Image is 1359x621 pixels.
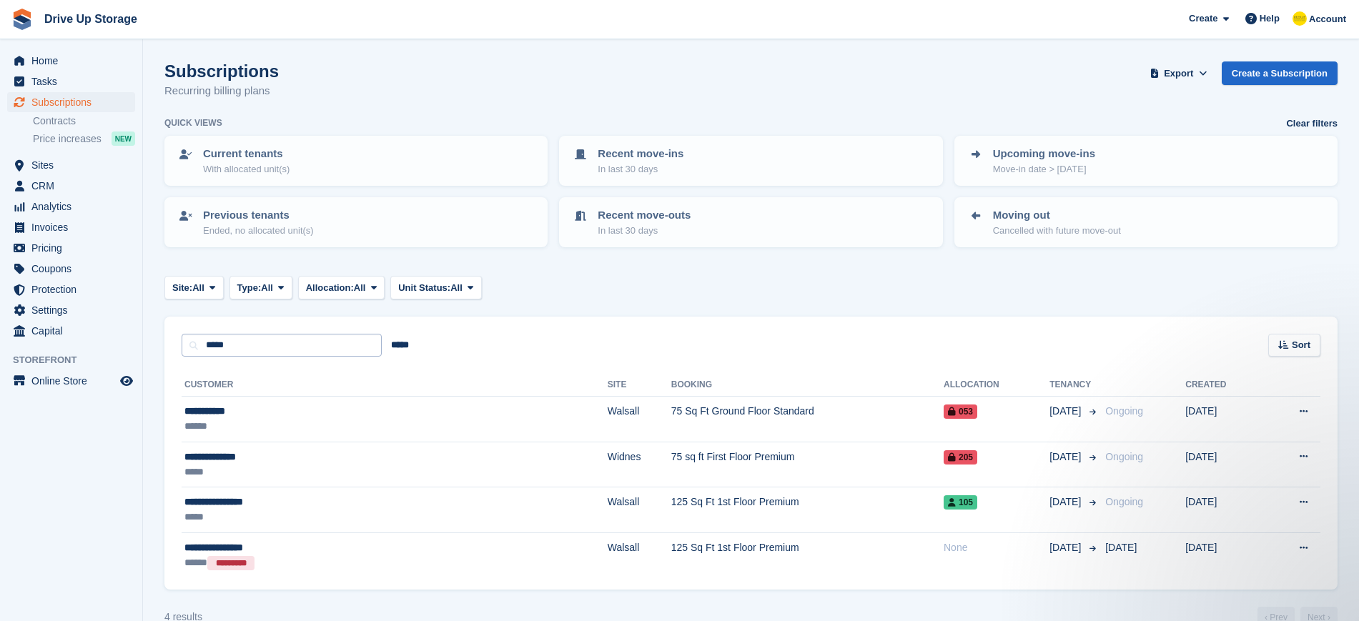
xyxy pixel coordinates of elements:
span: Sort [1292,338,1310,352]
a: Preview store [118,372,135,389]
a: Contracts [33,114,135,128]
td: Widnes [608,442,671,487]
span: 205 [944,450,977,464]
div: None [944,540,1049,555]
td: [DATE] [1185,532,1263,577]
span: Price increases [33,132,102,146]
span: [DATE] [1049,404,1084,419]
span: CRM [31,176,117,196]
button: Allocation: All [298,276,385,299]
td: [DATE] [1185,397,1263,442]
p: Upcoming move-ins [993,146,1095,162]
a: menu [7,176,135,196]
p: Recent move-ins [598,146,683,162]
span: Unit Status: [398,281,450,295]
a: Moving out Cancelled with future move-out [956,199,1336,246]
a: Clear filters [1286,116,1338,131]
span: [DATE] [1105,542,1137,553]
td: 125 Sq Ft 1st Floor Premium [671,487,944,533]
p: Ended, no allocated unit(s) [203,224,314,238]
a: menu [7,92,135,112]
span: Sites [31,155,117,175]
span: Invoices [31,217,117,237]
h1: Subscriptions [164,61,279,81]
span: Site: [172,281,192,295]
a: menu [7,371,135,391]
p: In last 30 days [598,162,683,177]
p: Previous tenants [203,207,314,224]
span: Online Store [31,371,117,391]
a: menu [7,217,135,237]
p: Cancelled with future move-out [993,224,1121,238]
span: [DATE] [1049,495,1084,510]
p: Move-in date > [DATE] [993,162,1095,177]
th: Tenancy [1049,374,1099,397]
span: Type: [237,281,262,295]
span: Storefront [13,353,142,367]
button: Unit Status: All [390,276,481,299]
a: menu [7,259,135,279]
a: Drive Up Storage [39,7,143,31]
a: menu [7,197,135,217]
a: menu [7,300,135,320]
img: stora-icon-8386f47178a22dfd0bd8f6a31ec36ba5ce8667c1dd55bd0f319d3a0aa187defe.svg [11,9,33,30]
span: Ongoing [1105,496,1143,507]
td: 75 sq ft First Floor Premium [671,442,944,487]
td: 75 Sq Ft Ground Floor Standard [671,397,944,442]
a: menu [7,71,135,91]
button: Type: All [229,276,292,299]
a: Recent move-outs In last 30 days [560,199,941,246]
span: 053 [944,404,977,419]
td: [DATE] [1185,487,1263,533]
span: Settings [31,300,117,320]
th: Customer [182,374,608,397]
th: Created [1185,374,1263,397]
span: All [450,281,463,295]
a: Upcoming move-ins Move-in date > [DATE] [956,137,1336,184]
span: Protection [31,279,117,299]
a: menu [7,238,135,258]
th: Allocation [944,374,1049,397]
span: All [261,281,273,295]
button: Export [1147,61,1210,85]
span: Capital [31,321,117,341]
p: Current tenants [203,146,290,162]
p: In last 30 days [598,224,691,238]
td: [DATE] [1185,442,1263,487]
span: [DATE] [1049,540,1084,555]
span: Allocation: [306,281,354,295]
button: Site: All [164,276,224,299]
a: Recent move-ins In last 30 days [560,137,941,184]
a: Current tenants With allocated unit(s) [166,137,546,184]
span: Subscriptions [31,92,117,112]
img: Crispin Vitoria [1293,11,1307,26]
span: All [354,281,366,295]
td: 125 Sq Ft 1st Floor Premium [671,532,944,577]
span: Help [1260,11,1280,26]
span: Home [31,51,117,71]
a: Price increases NEW [33,131,135,146]
p: Recurring billing plans [164,83,279,99]
a: menu [7,51,135,71]
p: Moving out [993,207,1121,224]
a: Create a Subscription [1222,61,1338,85]
a: menu [7,321,135,341]
span: Ongoing [1105,451,1143,462]
th: Booking [671,374,944,397]
span: Tasks [31,71,117,91]
a: menu [7,279,135,299]
span: 105 [944,495,977,510]
span: Analytics [31,197,117,217]
span: Export [1164,66,1193,81]
p: With allocated unit(s) [203,162,290,177]
th: Site [608,374,671,397]
td: Walsall [608,532,671,577]
span: Create [1189,11,1217,26]
span: Account [1309,12,1346,26]
span: Coupons [31,259,117,279]
span: All [192,281,204,295]
span: Ongoing [1105,405,1143,417]
h6: Quick views [164,116,222,129]
a: Previous tenants Ended, no allocated unit(s) [166,199,546,246]
td: Walsall [608,397,671,442]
